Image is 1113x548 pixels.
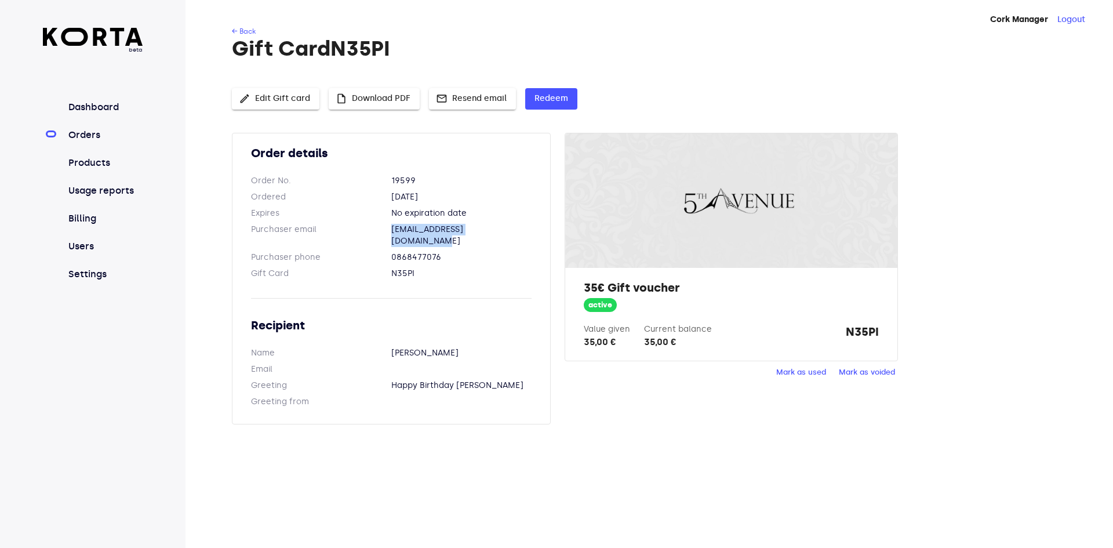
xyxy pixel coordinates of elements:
[329,88,420,110] button: Download PDF
[391,252,532,263] dd: 0868477076
[525,88,577,110] button: Redeem
[251,145,532,161] h2: Order details
[251,380,391,391] dt: Greeting
[232,37,1064,60] h1: Gift Card N35PI
[43,28,143,46] img: Korta
[66,100,143,114] a: Dashboard
[251,175,391,187] dt: Order No.
[43,28,143,54] a: beta
[776,366,826,379] span: Mark as used
[429,88,516,110] button: Resend email
[773,364,829,382] button: Mark as used
[391,347,532,359] dd: [PERSON_NAME]
[241,92,310,106] span: Edit Gift card
[391,175,532,187] dd: 19599
[391,268,532,280] dd: N35PI
[391,224,532,247] dd: [EMAIL_ADDRESS][DOMAIN_NAME]
[644,324,712,334] label: Current balance
[251,364,391,375] dt: Email
[338,92,410,106] span: Download PDF
[584,280,878,296] h2: 35€ Gift voucher
[43,46,143,54] span: beta
[251,208,391,219] dt: Expires
[391,380,532,391] dd: Happy Birthday [PERSON_NAME]
[251,191,391,203] dt: Ordered
[66,128,143,142] a: Orders
[232,27,256,35] a: ← Back
[1057,14,1085,26] button: Logout
[584,335,630,349] div: 35,00 €
[990,14,1048,24] strong: Cork Manager
[232,88,319,110] button: Edit Gift card
[839,366,895,379] span: Mark as voided
[836,364,898,382] button: Mark as voided
[66,212,143,226] a: Billing
[436,93,448,104] span: mail
[251,224,391,247] dt: Purchaser email
[584,324,630,334] label: Value given
[239,93,250,104] span: edit
[66,239,143,253] a: Users
[66,156,143,170] a: Products
[251,317,532,333] h2: Recipient
[846,324,879,349] strong: N35PI
[251,396,391,408] dt: Greeting from
[534,92,568,106] span: Redeem
[336,93,347,104] span: insert_drive_file
[251,268,391,280] dt: Gift Card
[251,347,391,359] dt: Name
[66,184,143,198] a: Usage reports
[66,267,143,281] a: Settings
[251,252,391,263] dt: Purchaser phone
[644,335,712,349] div: 35,00 €
[438,92,507,106] span: Resend email
[584,300,617,311] span: active
[391,191,532,203] dd: [DATE]
[232,92,319,102] a: Edit Gift card
[391,208,532,219] dd: No expiration date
